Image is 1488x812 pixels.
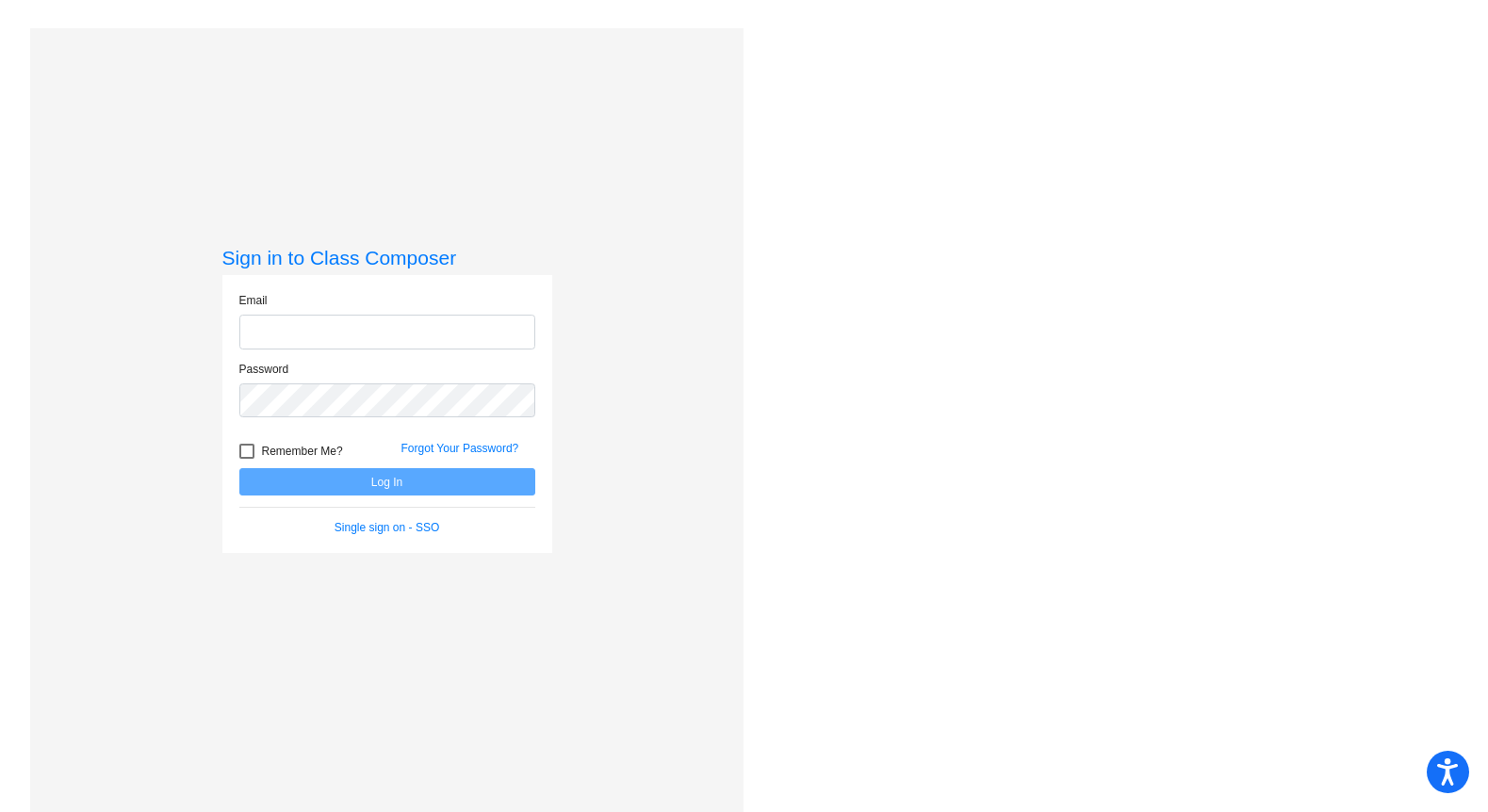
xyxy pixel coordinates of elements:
[401,442,519,455] a: Forgot Your Password?
[262,440,343,463] span: Remember Me?
[335,521,439,534] a: Single sign on - SSO
[239,361,289,378] label: Password
[222,246,552,269] h3: Sign in to Class Composer
[239,468,535,495] button: Log In
[239,292,268,309] label: Email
